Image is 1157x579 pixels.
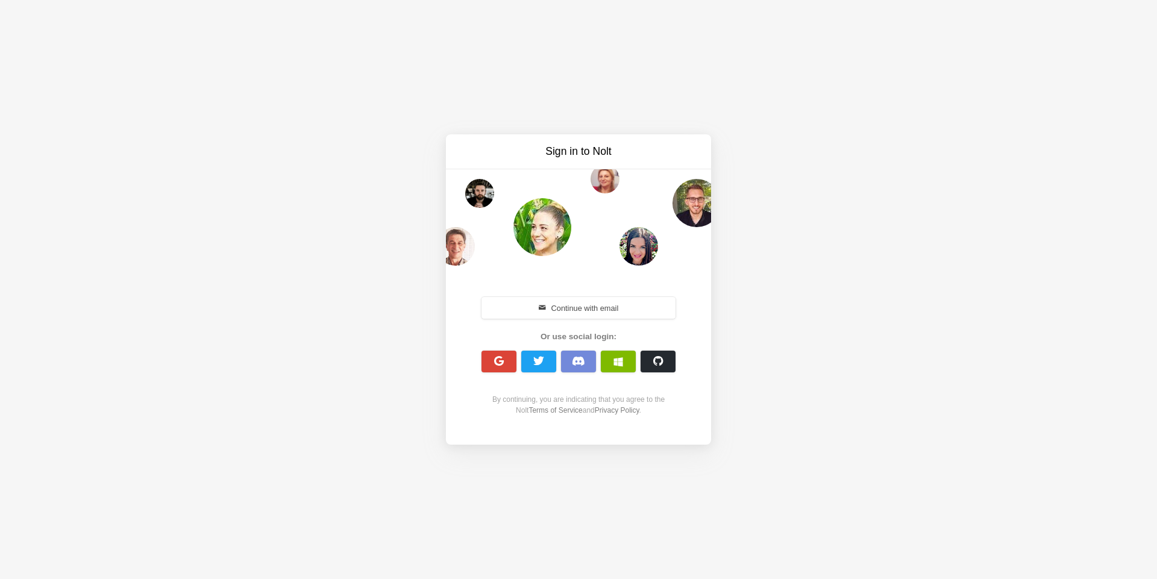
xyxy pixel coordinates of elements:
div: Or use social login: [475,331,682,343]
h3: Sign in to Nolt [477,144,680,159]
a: Privacy Policy [595,406,639,415]
a: Terms of Service [528,406,582,415]
button: Continue with email [481,297,676,319]
div: By continuing, you are indicating that you agree to the Nolt and . [475,394,682,416]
